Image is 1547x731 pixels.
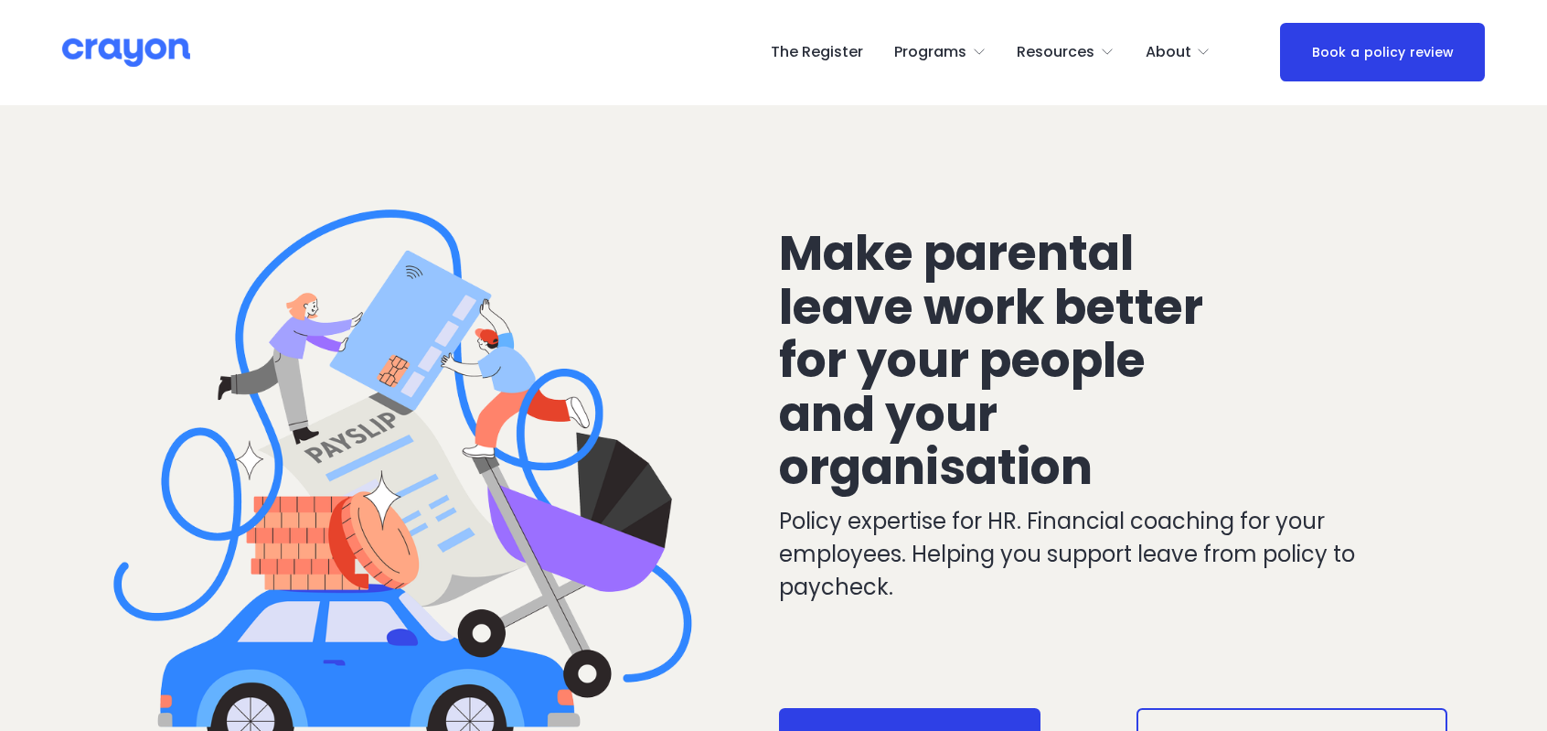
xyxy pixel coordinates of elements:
span: Make parental leave work better for your people and your organisation [779,220,1213,500]
span: Resources [1017,39,1094,66]
a: folder dropdown [1146,38,1211,67]
p: Policy expertise for HR. Financial coaching for your employees. Helping you support leave from po... [779,505,1366,605]
a: folder dropdown [1017,38,1115,67]
a: folder dropdown [894,38,987,67]
a: Book a policy review [1280,23,1485,81]
span: Programs [894,39,966,66]
a: The Register [771,38,863,67]
span: About [1146,39,1191,66]
img: Crayon [62,37,190,69]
